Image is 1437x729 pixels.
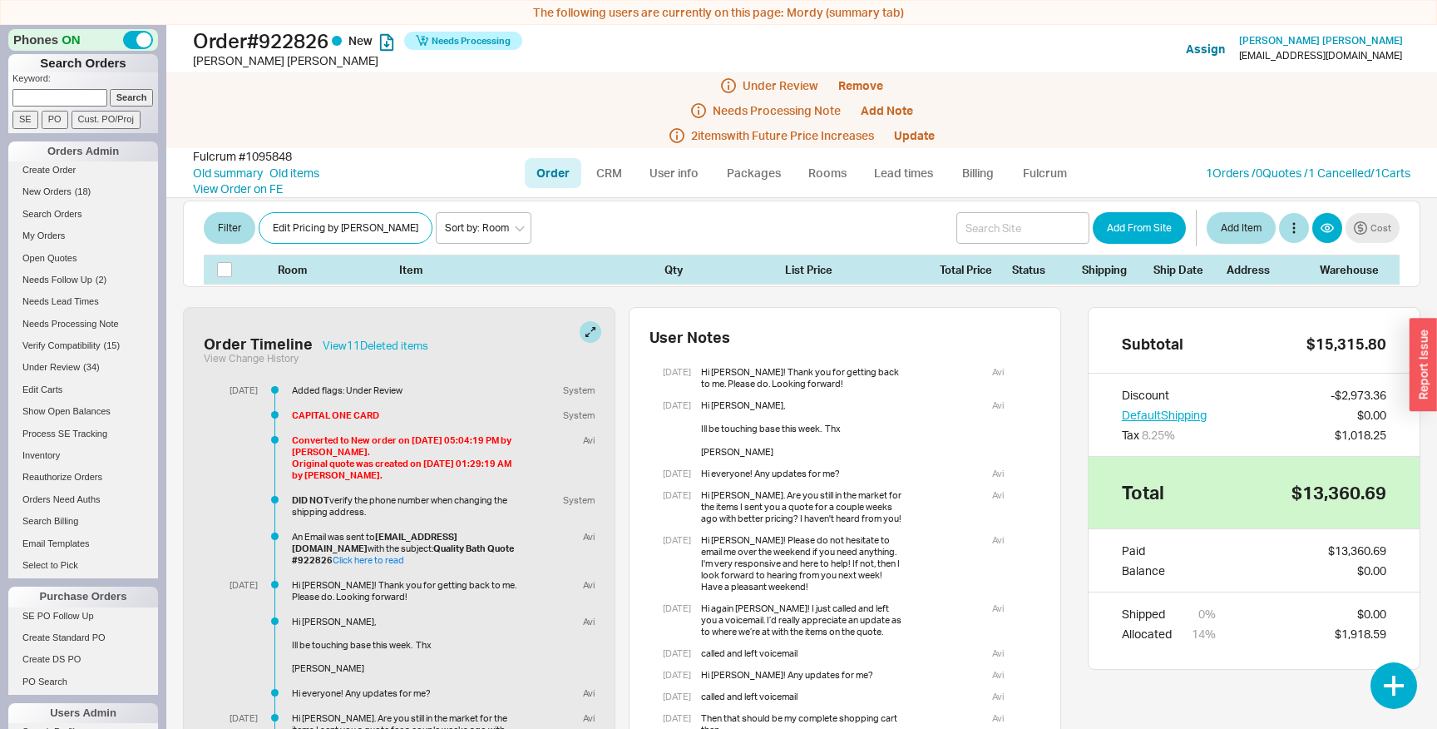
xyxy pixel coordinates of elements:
[1335,626,1386,642] div: $1,918.59
[992,686,1004,707] div: Avi
[193,52,723,69] div: [PERSON_NAME] [PERSON_NAME]
[292,494,521,518] div: verify the phone number when changing the shipping address.
[72,111,141,128] input: Cust. PO/Proj
[940,262,1002,277] div: Total Price
[22,340,101,350] span: Verify Compatibility
[96,275,106,285] span: ( 2 )
[796,158,858,188] a: Rooms
[992,484,1004,529] div: Avi
[1122,563,1165,579] div: Balance
[1346,213,1400,243] button: Cost
[1227,262,1310,277] div: Address
[204,212,255,244] button: Filter
[1122,606,1172,622] div: Shipped
[22,362,80,372] span: Under Review
[556,384,595,396] div: System
[62,31,81,48] span: ON
[8,587,158,607] div: Purchase Orders
[8,161,158,179] a: Create Order
[1082,262,1143,277] div: Shipping
[22,429,107,439] span: Process SE Tracking
[104,340,121,350] span: ( 15 )
[273,218,418,238] span: Edit Pricing by [PERSON_NAME]
[556,494,595,506] div: System
[992,361,1004,394] div: Avi
[8,673,158,691] a: PO Search
[1306,335,1386,353] div: $15,315.80
[8,425,158,443] a: Process SE Tracking
[8,141,158,161] div: Orders Admin
[8,359,158,376] a: Under Review(34)
[8,315,158,333] a: Needs Processing Note
[8,403,158,420] a: Show Open Balances
[556,409,595,421] div: System
[1122,427,1207,444] div: Tax
[992,529,1004,598] div: Avi
[22,275,92,285] span: Needs Follow Up
[637,158,711,188] a: User info
[787,5,904,19] span: Mordy (summary tab)
[701,598,902,642] div: Hi again [PERSON_NAME]! I just called and left you a voicemail. I’d really appreciate an update a...
[333,554,404,566] a: Click here to read
[278,262,338,277] div: Room
[701,686,902,707] div: called and left voicemail
[8,381,158,399] a: Edit Carts
[8,227,158,245] a: My Orders
[8,293,158,310] a: Needs Lead Times
[714,158,793,188] a: Packages
[399,262,658,277] div: Item
[1142,428,1175,442] span: 8.25 %
[204,335,313,353] div: Order Timeline
[1206,166,1370,180] a: 1Orders /0Quotes /1 Cancelled
[1107,218,1172,238] span: Add From Site
[585,158,634,188] a: CRM
[8,29,158,51] div: Phones
[292,384,521,396] div: Added flags: Under Review
[1357,407,1386,424] div: $0.00
[83,362,100,372] span: ( 34 )
[1122,626,1172,642] div: Allocated
[292,531,457,554] b: [EMAIL_ADDRESS][DOMAIN_NAME]
[576,434,595,446] div: Avi
[193,29,723,52] h1: Order # 922826
[8,535,158,553] a: Email Templates
[894,129,935,142] button: Update
[701,361,902,394] div: Hi [PERSON_NAME]! Thank you for getting back to me. Please do. Looking forward!
[292,458,521,481] div: Original quote was created on [DATE] 01:29:19 AM by [PERSON_NAME].
[292,687,521,699] div: Hi everyone! Any updates for me?
[525,158,581,188] a: Order
[8,607,158,625] a: SE PO Follow Up
[8,183,158,201] a: New Orders(18)
[12,111,38,128] input: SE
[1122,335,1183,353] div: Subtotal
[1357,563,1386,579] div: $0.00
[1239,50,1402,62] div: [EMAIL_ADDRESS][DOMAIN_NAME]
[713,104,841,117] span: Needs Processing Note
[1239,34,1403,47] span: [PERSON_NAME] [PERSON_NAME]
[701,664,902,686] div: Hi [PERSON_NAME]! Any updates for me?
[663,394,691,463] div: [DATE]
[1328,543,1386,559] div: $13,360.69
[992,664,1004,686] div: Avi
[8,491,158,508] a: Orders Need Auths
[1239,35,1403,47] a: [PERSON_NAME] [PERSON_NAME]
[8,206,158,223] a: Search Orders
[992,394,1004,463] div: Avi
[1122,484,1164,502] div: Total
[292,409,379,421] strong: CAPITAL ONE CARD
[216,712,258,724] div: [DATE]
[1122,407,1207,424] button: DefaultShipping
[259,212,432,244] button: Edit Pricing by [PERSON_NAME]
[701,484,902,529] div: Hi [PERSON_NAME]. Are you still in the market for the items I sent you a quote for a couple weeks...
[663,529,691,598] div: [DATE]
[110,89,154,107] input: Search
[576,579,595,591] div: Avi
[8,469,158,486] a: Reauthorize Orders
[1221,218,1262,238] span: Add Item
[576,616,595,627] div: Avi
[1186,41,1225,57] button: Assign
[1291,484,1386,502] div: $13,360.69
[8,629,158,647] a: Create Standard PO
[193,181,283,196] a: View Order on FE
[22,186,72,196] span: New Orders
